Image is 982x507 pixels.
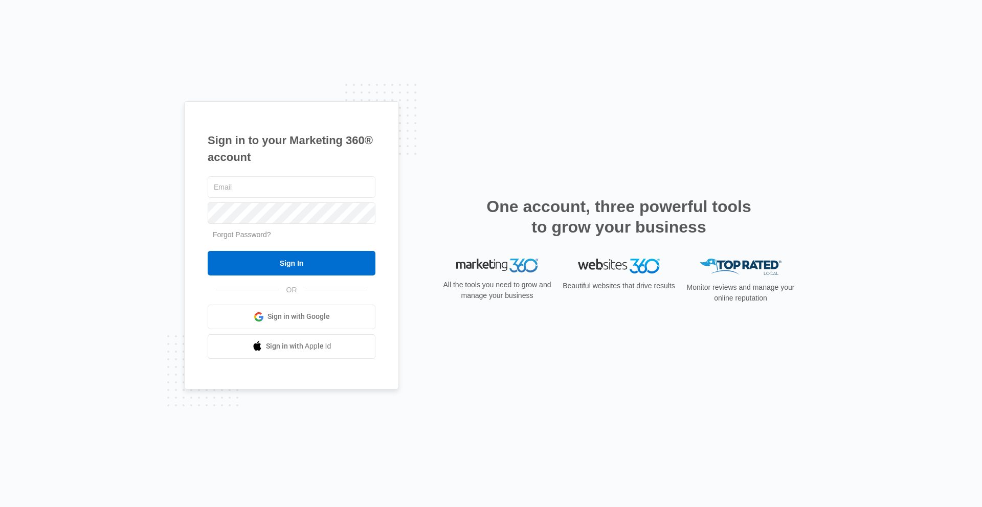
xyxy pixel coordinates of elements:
[279,285,304,295] span: OR
[440,280,554,301] p: All the tools you need to grow and manage your business
[683,282,798,304] p: Monitor reviews and manage your online reputation
[483,196,754,237] h2: One account, three powerful tools to grow your business
[208,251,375,275] input: Sign In
[213,231,271,239] a: Forgot Password?
[208,305,375,329] a: Sign in with Google
[208,176,375,198] input: Email
[578,259,660,273] img: Websites 360
[266,341,331,352] span: Sign in with Apple Id
[456,259,538,273] img: Marketing 360
[562,281,676,291] p: Beautiful websites that drive results
[700,259,782,275] img: Top Rated Local
[208,334,375,359] a: Sign in with Apple Id
[267,311,330,322] span: Sign in with Google
[208,132,375,166] h1: Sign in to your Marketing 360® account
